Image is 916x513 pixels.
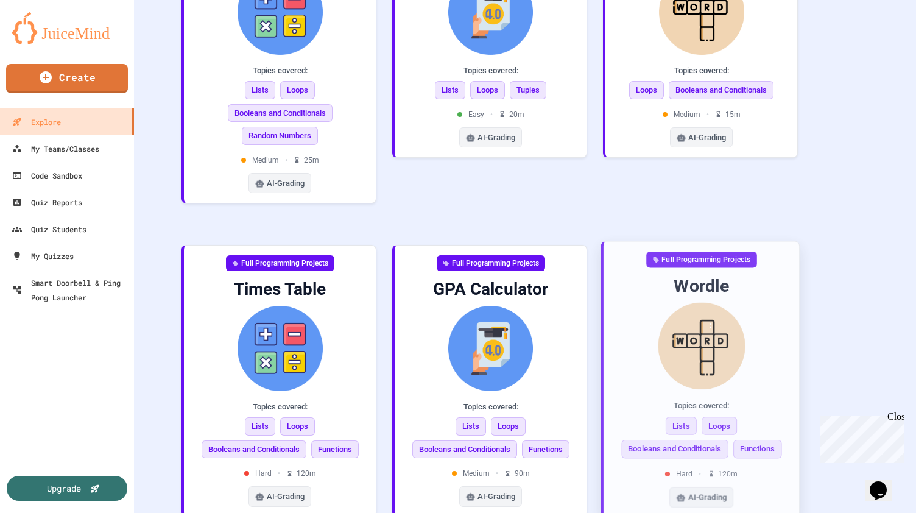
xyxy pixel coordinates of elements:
span: Loops [280,417,315,436]
div: Full Programming Projects [646,252,757,268]
span: AI-Grading [267,490,305,503]
span: Functions [522,440,569,459]
span: AI-Grading [267,177,305,189]
span: Loops [280,81,315,99]
span: • [278,468,280,479]
span: Lists [245,417,275,436]
span: Tuples [510,81,546,99]
span: • [490,109,493,120]
div: Chat with us now!Close [5,5,84,77]
div: Full Programming Projects [437,255,545,271]
img: logo-orange.svg [12,12,122,44]
div: My Teams/Classes [12,141,99,156]
div: Smart Doorbell & Ping Pong Launcher [12,275,129,305]
span: Loops [470,81,505,99]
div: Quiz Students [12,222,86,236]
span: Loops [629,81,664,99]
span: • [496,468,498,479]
span: Functions [733,440,782,459]
span: Loops [491,417,526,436]
div: Upgrade [47,482,81,495]
span: Lists [435,81,465,99]
span: • [706,109,709,120]
div: Quiz Reports [12,195,82,210]
div: Hard 120 m [244,468,316,479]
iframe: chat widget [815,411,904,463]
iframe: chat widget [865,464,904,501]
div: Topics covered: [404,65,577,77]
span: Booleans and Conditionals [412,440,517,459]
span: Functions [311,440,359,459]
a: Create [6,64,128,93]
span: Loops [702,417,737,435]
span: • [699,469,701,479]
div: GPA Calculator [404,278,577,300]
span: Lists [456,417,486,436]
div: Medium 25 m [241,155,319,166]
span: Booleans and Conditionals [202,440,306,459]
span: Lists [245,81,275,99]
img: Wordle [613,303,789,390]
div: Topics covered: [404,401,577,413]
div: Hard 120 m [664,469,738,479]
div: Medium 90 m [452,468,530,479]
span: • [285,155,287,166]
span: AI-Grading [688,132,726,144]
div: Medium 15 m [663,109,741,120]
div: Topics covered: [613,400,789,412]
img: Times Table [194,306,366,391]
div: Topics covered: [615,65,787,77]
div: Full Programming Projects [226,255,334,271]
div: Wordle [613,275,789,298]
span: Random Numbers [242,127,318,145]
div: My Quizzes [12,249,74,263]
span: Booleans and Conditionals [621,440,728,459]
span: AI-Grading [477,490,515,503]
span: Booleans and Conditionals [669,81,773,99]
div: Explore [12,115,61,129]
div: Times Table [194,278,366,300]
img: GPA Calculator [404,306,577,391]
div: Easy 20 m [457,109,524,120]
span: AI-Grading [477,132,515,144]
div: Code Sandbox [12,168,82,183]
span: Booleans and Conditionals [228,104,333,122]
span: AI-Grading [688,492,727,504]
div: Topics covered: [194,65,366,77]
span: Lists [666,417,697,435]
div: Topics covered: [194,401,366,413]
